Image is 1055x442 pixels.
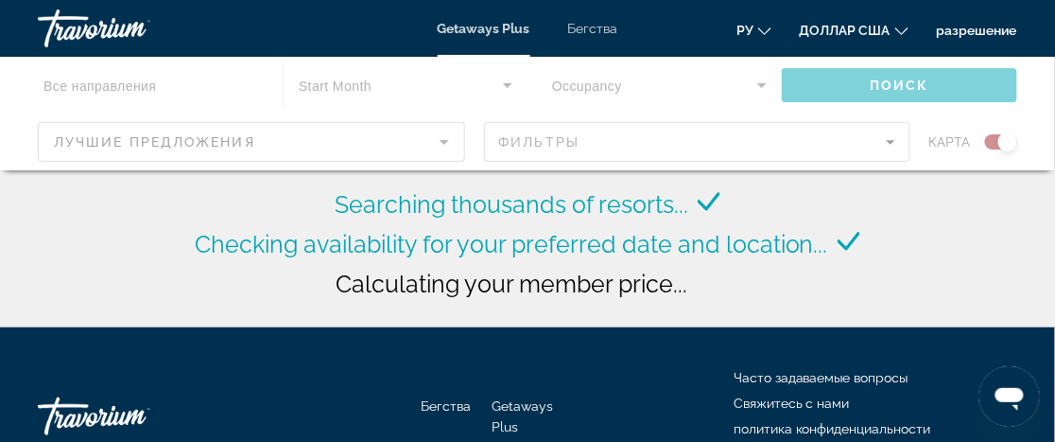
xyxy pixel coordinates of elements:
[800,23,891,38] font: доллар США
[336,270,687,298] span: Calculating your member price...
[736,23,753,38] font: ру
[422,398,472,414] a: Бегства
[979,366,1040,427] iframe: Кнопка запуска окна обмена сообщениями
[937,23,1017,38] a: разрешение
[493,398,554,434] a: Getaways Plus
[734,421,931,436] a: политика конфиденциальности
[335,190,688,219] span: Searching thousands of resorts...
[438,21,530,36] a: Getaways Plus
[568,21,618,36] a: Бегства
[736,16,771,44] button: Изменить язык
[734,370,908,385] a: Часто задаваемые вопросы
[38,4,227,53] a: Травориум
[800,16,908,44] button: Изменить валюту
[734,396,850,411] a: Свяжитесь с нами
[195,230,828,258] span: Checking availability for your preferred date and location...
